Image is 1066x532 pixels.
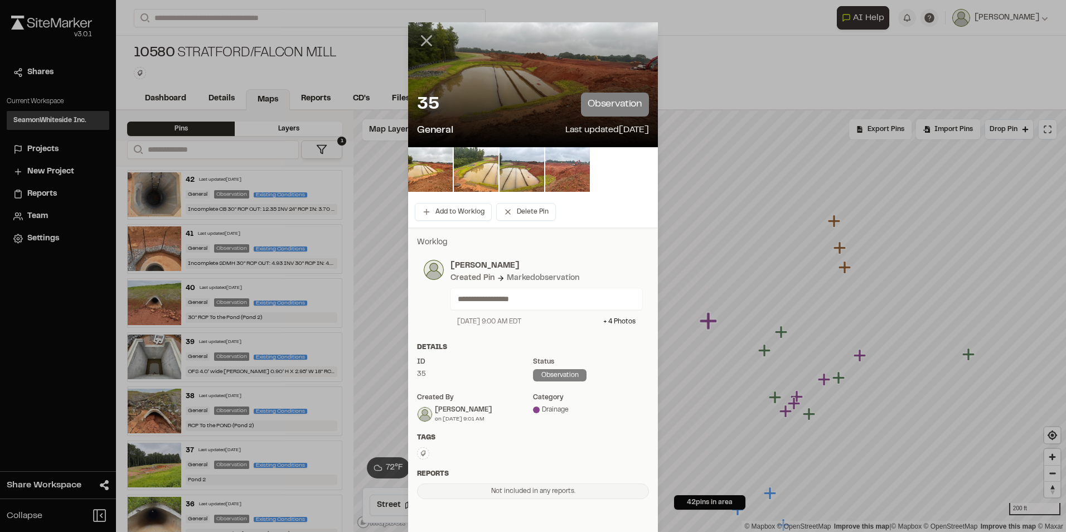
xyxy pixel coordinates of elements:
img: file [500,147,544,192]
div: Created Pin [450,272,495,284]
div: category [533,393,649,403]
button: Delete Pin [496,203,556,221]
img: photo [424,260,444,280]
p: Worklog [417,236,649,249]
img: file [454,147,498,192]
img: Will Tate [418,407,432,422]
div: [PERSON_NAME] [435,405,492,415]
div: on [DATE] 9:01 AM [435,415,492,423]
img: file [545,147,590,192]
p: 35 [417,94,439,116]
div: Details [417,342,649,352]
div: Not included in any reports. [417,483,649,499]
div: observation [533,369,587,381]
p: [PERSON_NAME] [450,260,642,272]
img: file [408,147,453,192]
div: Drainage [533,405,649,415]
p: Last updated [DATE] [565,123,649,138]
p: General [417,123,453,138]
button: Edit Tags [417,447,429,460]
p: observation [581,93,649,117]
div: Reports [417,469,649,479]
div: + 4 Photo s [603,317,636,327]
div: 35 [417,369,533,379]
div: Marked observation [507,272,579,284]
button: Add to Worklog [415,203,492,221]
div: ID [417,357,533,367]
div: Status [533,357,649,367]
div: [DATE] 9:00 AM EDT [457,317,521,327]
div: Tags [417,433,649,443]
div: Created by [417,393,533,403]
